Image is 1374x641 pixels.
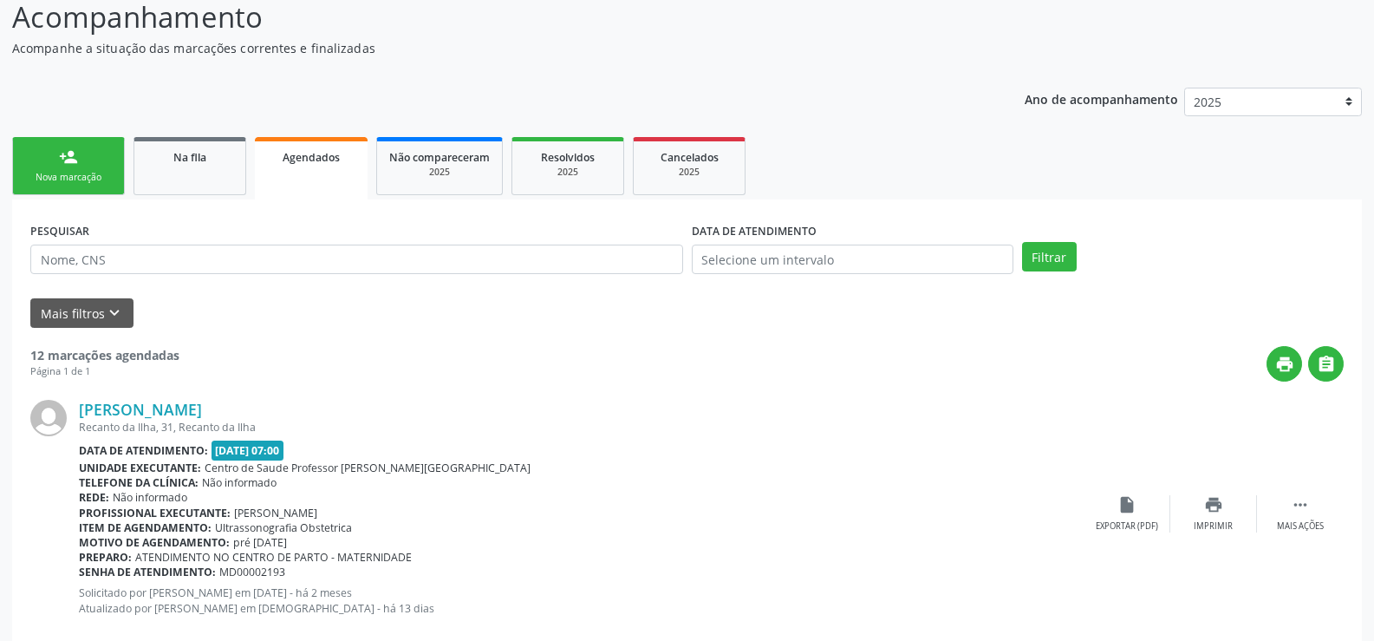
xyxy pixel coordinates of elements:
p: Solicitado por [PERSON_NAME] em [DATE] - há 2 meses Atualizado por [PERSON_NAME] em [DEMOGRAPHIC_... [79,585,1084,615]
a: [PERSON_NAME] [79,400,202,419]
input: Nome, CNS [30,245,683,274]
div: person_add [59,147,78,167]
label: PESQUISAR [30,218,89,245]
span: pré [DATE] [233,535,287,550]
span: Não informado [113,490,187,505]
div: Recanto da Ilha, 31, Recanto da Ilha [79,420,1084,435]
b: Motivo de agendamento: [79,535,230,550]
p: Acompanhe a situação das marcações correntes e finalizadas [12,39,957,57]
div: 2025 [389,166,490,179]
span: [DATE] 07:00 [212,441,284,461]
i: print [1275,355,1294,374]
b: Profissional executante: [79,506,231,520]
div: Imprimir [1194,520,1233,533]
div: Exportar (PDF) [1096,520,1158,533]
div: Página 1 de 1 [30,364,179,379]
span: ATENDIMENTO NO CENTRO DE PARTO - MATERNIDADE [135,550,412,565]
i: print [1204,495,1223,514]
input: Selecione um intervalo [692,245,1013,274]
div: Mais ações [1277,520,1324,533]
b: Senha de atendimento: [79,565,216,579]
strong: 12 marcações agendadas [30,347,179,363]
button: Filtrar [1022,242,1077,271]
i:  [1317,355,1336,374]
b: Preparo: [79,550,132,565]
div: Nova marcação [25,171,112,184]
label: DATA DE ATENDIMENTO [692,218,817,245]
b: Item de agendamento: [79,520,212,535]
span: Na fila [173,150,206,165]
span: Agendados [283,150,340,165]
b: Unidade executante: [79,461,201,475]
span: Centro de Saude Professor [PERSON_NAME][GEOGRAPHIC_DATA] [205,461,531,475]
b: Telefone da clínica: [79,475,199,490]
button: print [1267,346,1302,382]
button: Mais filtroskeyboard_arrow_down [30,298,133,329]
span: Ultrassonografia Obstetrica [215,520,352,535]
div: 2025 [524,166,611,179]
span: Não compareceram [389,150,490,165]
p: Ano de acompanhamento [1025,88,1178,109]
i: keyboard_arrow_down [105,304,124,323]
span: Resolvidos [541,150,595,165]
b: Rede: [79,490,109,505]
i: insert_drive_file [1117,495,1136,514]
button:  [1308,346,1344,382]
div: 2025 [646,166,733,179]
img: img [30,400,67,436]
span: MD00002193 [219,565,285,579]
b: Data de atendimento: [79,443,208,458]
span: Não informado [202,475,277,490]
i:  [1291,495,1310,514]
span: [PERSON_NAME] [234,506,317,520]
span: Cancelados [661,150,719,165]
